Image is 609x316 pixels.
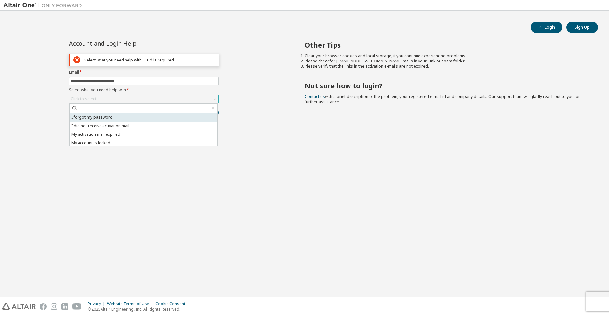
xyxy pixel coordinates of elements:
[107,301,155,306] div: Website Terms of Use
[61,303,68,310] img: linkedin.svg
[71,96,96,102] div: Click to select
[305,41,586,49] h2: Other Tips
[88,301,107,306] div: Privacy
[2,303,36,310] img: altair_logo.svg
[84,58,216,62] div: Select what you need help with: Field is required
[70,113,217,122] li: I forgot my password
[72,303,82,310] img: youtube.svg
[69,70,219,75] label: Email
[155,301,189,306] div: Cookie Consent
[305,82,586,90] h2: Not sure how to login?
[305,94,325,99] a: Contact us
[3,2,85,9] img: Altair One
[51,303,57,310] img: instagram.svg
[566,22,598,33] button: Sign Up
[69,41,189,46] div: Account and Login Help
[40,303,47,310] img: facebook.svg
[305,64,586,69] li: Please verify that the links in the activation e-mails are not expired.
[69,95,218,103] div: Click to select
[305,94,580,105] span: with a brief description of the problem, your registered e-mail id and company details. Our suppo...
[305,53,586,59] li: Clear your browser cookies and local storage, if you continue experiencing problems.
[305,59,586,64] li: Please check for [EMAIL_ADDRESS][DOMAIN_NAME] mails in your junk or spam folder.
[88,306,189,312] p: © 2025 Altair Engineering, Inc. All Rights Reserved.
[69,87,219,93] label: Select what you need help with
[531,22,562,33] button: Login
